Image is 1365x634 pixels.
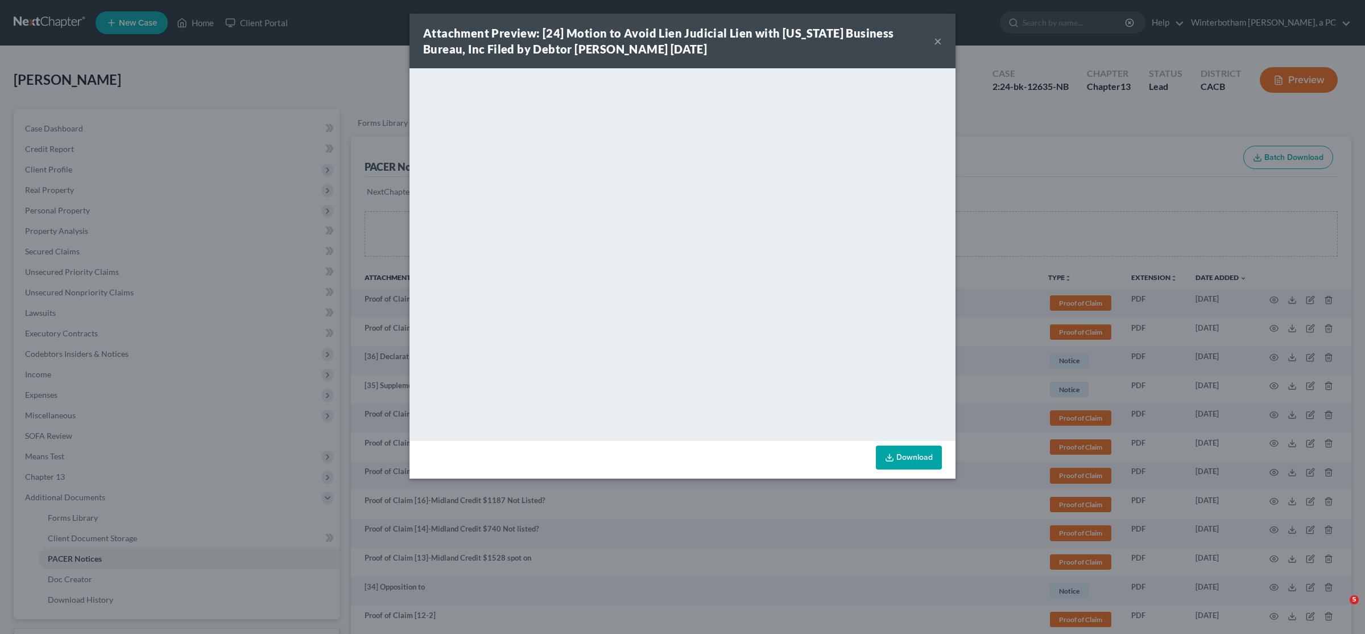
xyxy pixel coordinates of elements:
[1350,595,1359,604] span: 5
[409,68,955,438] iframe: <object ng-attr-data='[URL][DOMAIN_NAME]' type='application/pdf' width='100%' height='650px'></ob...
[934,34,942,48] button: ×
[876,446,942,470] a: Download
[1326,595,1354,623] iframe: Intercom live chat
[423,26,894,56] strong: Attachment Preview: [24] Motion to Avoid Lien Judicial Lien with [US_STATE] Business Bureau, Inc ...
